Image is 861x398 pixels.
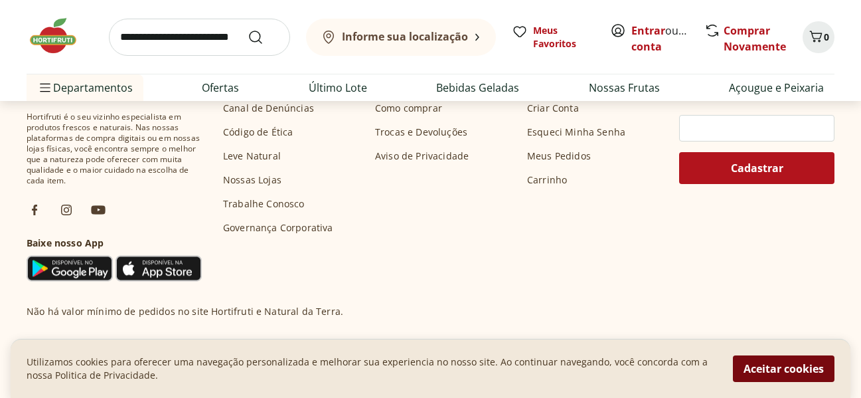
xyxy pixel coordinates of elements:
[309,80,367,96] a: Último Lote
[631,23,704,54] a: Criar conta
[375,149,469,163] a: Aviso de Privacidade
[223,126,293,139] a: Código de Ética
[589,80,660,96] a: Nossas Frutas
[223,197,305,211] a: Trabalhe Conosco
[27,202,42,218] img: fb
[436,80,519,96] a: Bebidas Geladas
[37,72,53,104] button: Menu
[512,24,594,50] a: Meus Favoritos
[223,173,281,187] a: Nossas Lojas
[724,23,786,54] a: Comprar Novamente
[533,24,594,50] span: Meus Favoritos
[27,16,93,56] img: Hortifruti
[223,221,333,235] a: Governança Corporativa
[58,202,74,218] img: ig
[527,126,625,139] a: Esqueci Minha Senha
[824,31,829,43] span: 0
[527,173,567,187] a: Carrinho
[109,19,290,56] input: search
[631,23,690,54] span: ou
[306,19,496,56] button: Informe sua localização
[37,72,133,104] span: Departamentos
[375,126,467,139] a: Trocas e Devoluções
[27,355,717,382] p: Utilizamos cookies para oferecer uma navegação personalizada e melhorar sua experiencia no nosso ...
[116,255,202,282] img: App Store Icon
[679,152,834,184] button: Cadastrar
[27,237,202,250] h3: Baixe nosso App
[375,102,442,115] a: Como comprar
[27,305,343,318] p: Não há valor mínimo de pedidos no site Hortifruti e Natural da Terra.
[527,102,579,115] a: Criar Conta
[223,149,281,163] a: Leve Natural
[803,21,834,53] button: Carrinho
[27,255,113,282] img: Google Play Icon
[27,112,202,186] span: Hortifruti é o seu vizinho especialista em produtos frescos e naturais. Nas nossas plataformas de...
[527,149,591,163] a: Meus Pedidos
[631,23,665,38] a: Entrar
[202,80,239,96] a: Ofertas
[223,102,314,115] a: Canal de Denúncias
[248,29,279,45] button: Submit Search
[733,355,834,382] button: Aceitar cookies
[731,163,783,173] span: Cadastrar
[90,202,106,218] img: ytb
[729,80,824,96] a: Açougue e Peixaria
[342,29,468,44] b: Informe sua localização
